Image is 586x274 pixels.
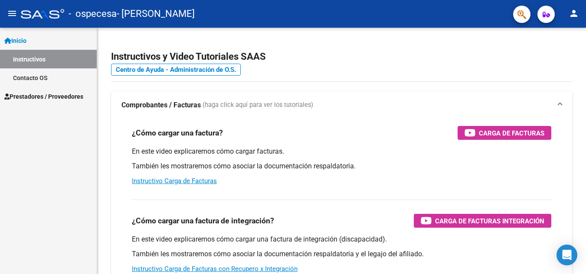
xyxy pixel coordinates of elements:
span: Prestadores / Proveedores [4,92,83,101]
a: Instructivo Carga de Facturas con Recupero x Integración [132,265,298,273]
p: También les mostraremos cómo asociar la documentación respaldatoria y el legajo del afiliado. [132,249,551,259]
mat-expansion-panel-header: Comprobantes / Facturas (haga click aquí para ver los tutoriales) [111,91,572,119]
p: También les mostraremos cómo asociar la documentación respaldatoria. [132,161,551,171]
span: - [PERSON_NAME] [117,4,195,23]
strong: Comprobantes / Facturas [121,100,201,110]
span: - ospecesa [69,4,117,23]
p: En este video explicaremos cómo cargar facturas. [132,147,551,156]
h2: Instructivos y Video Tutoriales SAAS [111,48,572,65]
mat-icon: menu [7,8,17,19]
p: En este video explicaremos cómo cargar una factura de integración (discapacidad). [132,235,551,244]
button: Carga de Facturas [458,126,551,140]
span: Inicio [4,36,26,45]
span: (haga click aquí para ver los tutoriales) [203,100,313,110]
mat-icon: person [569,8,579,19]
button: Carga de Facturas Integración [414,214,551,228]
span: Carga de Facturas [479,128,544,139]
span: Carga de Facturas Integración [435,216,544,226]
h3: ¿Cómo cargar una factura? [132,127,223,139]
h3: ¿Cómo cargar una factura de integración? [132,215,274,227]
a: Instructivo Carga de Facturas [132,177,217,185]
a: Centro de Ayuda - Administración de O.S. [111,64,241,76]
div: Open Intercom Messenger [557,245,577,265]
